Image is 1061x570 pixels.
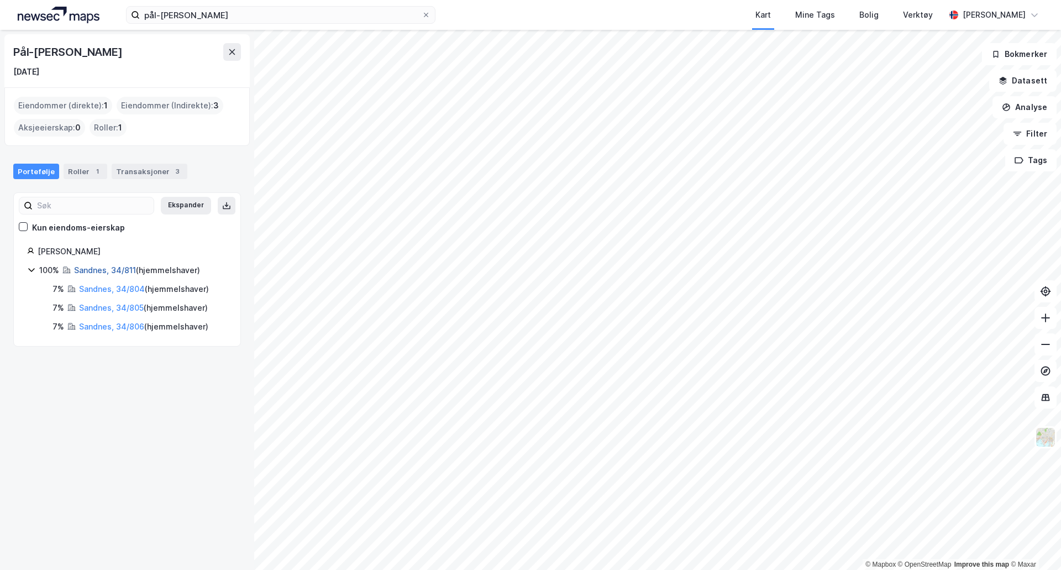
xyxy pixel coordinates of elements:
div: Kontrollprogram for chat [1006,517,1061,570]
span: 1 [104,99,108,112]
div: ( hjemmelshaver ) [79,283,209,296]
div: 3 [172,166,183,177]
button: Analyse [992,96,1057,118]
button: Ekspander [161,197,211,215]
div: Kart [755,8,771,22]
a: OpenStreetMap [898,561,952,568]
div: ( hjemmelshaver ) [79,320,208,333]
div: 1 [92,166,103,177]
div: Transaksjoner [112,164,187,179]
div: 100% [39,264,59,277]
div: Roller : [90,119,127,137]
a: Sandnes, 34/806 [79,322,144,331]
button: Datasett [989,70,1057,92]
button: Bokmerker [982,43,1057,65]
div: Pål-[PERSON_NAME] [13,43,125,61]
span: 3 [213,99,219,112]
img: Z [1035,427,1056,448]
div: Roller [64,164,107,179]
div: 7% [52,283,64,296]
div: Mine Tags [795,8,835,22]
img: logo.a4113a55bc3d86da70a041830d287a7e.svg [18,7,99,23]
span: 0 [75,121,81,134]
span: 1 [118,121,122,134]
input: Søk på adresse, matrikkel, gårdeiere, leietakere eller personer [140,7,422,23]
div: [PERSON_NAME] [38,245,227,258]
div: Eiendommer (Indirekte) : [117,97,223,114]
div: Verktøy [903,8,933,22]
div: 7% [52,301,64,315]
button: Filter [1004,123,1057,145]
a: Mapbox [865,561,896,568]
div: Kun eiendoms-eierskap [32,221,125,234]
div: Bolig [859,8,879,22]
a: Improve this map [954,561,1009,568]
div: ( hjemmelshaver ) [74,264,200,277]
div: 7% [52,320,64,333]
div: Aksjeeierskap : [14,119,85,137]
div: ( hjemmelshaver ) [79,301,208,315]
a: Sandnes, 34/805 [79,303,144,312]
div: [PERSON_NAME] [963,8,1026,22]
div: Portefølje [13,164,59,179]
a: Sandnes, 34/804 [79,284,145,294]
iframe: Chat Widget [1006,517,1061,570]
div: [DATE] [13,65,39,79]
input: Søk [33,197,154,214]
a: Sandnes, 34/811 [74,265,136,275]
button: Tags [1005,149,1057,171]
div: Eiendommer (direkte) : [14,97,112,114]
